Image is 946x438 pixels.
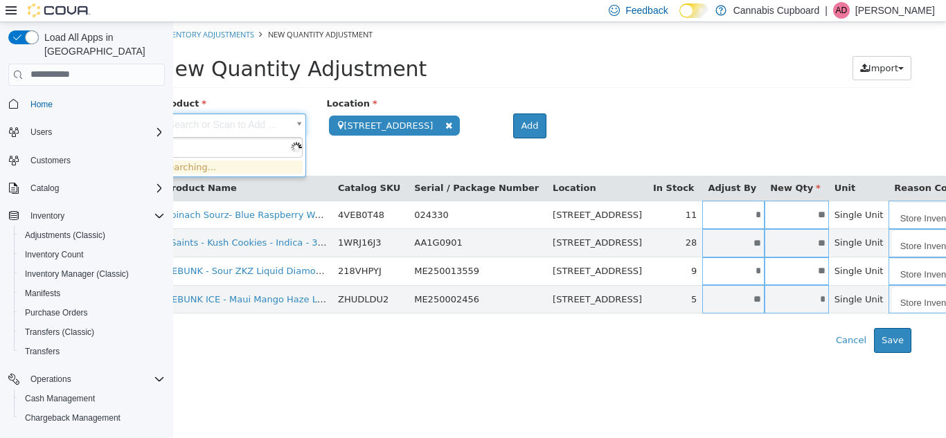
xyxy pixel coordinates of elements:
span: Dark Mode [679,18,680,19]
span: Users [30,127,52,138]
img: Cova [28,3,90,17]
button: Inventory [3,206,170,226]
button: Purchase Orders [14,303,170,322]
span: Manifests [25,288,60,299]
a: Adjustments (Classic) [19,227,111,244]
button: Chargeback Management [14,408,170,428]
button: Catalog [25,180,64,197]
button: Users [3,122,170,142]
button: Inventory Count [14,245,170,264]
a: Customers [25,152,76,169]
button: Inventory Manager (Classic) [14,264,170,284]
span: Adjustments (Classic) [25,230,105,241]
button: Manifests [14,284,170,303]
p: | [825,2,828,19]
span: Cash Management [25,393,95,404]
button: Transfers (Classic) [14,322,170,342]
span: Operations [25,371,165,387]
span: Transfers (Classic) [19,324,165,340]
a: Inventory Count [19,246,89,263]
a: Manifests [19,285,66,302]
a: Purchase Orders [19,304,93,321]
span: Chargeback Management [19,410,165,426]
span: Purchase Orders [25,307,88,318]
span: Inventory Manager (Classic) [25,268,129,280]
span: Inventory [30,210,64,221]
button: Cash Management [14,389,170,408]
span: AD [836,2,848,19]
span: Home [25,95,165,113]
a: Transfers (Classic) [19,324,100,340]
span: Users [25,124,165,140]
span: Catalog [25,180,165,197]
div: Adam Dirani [833,2,850,19]
button: Operations [25,371,77,387]
a: Transfers [19,343,65,360]
span: Manifests [19,285,165,302]
p: [PERSON_NAME] [855,2,935,19]
p: Cannabis Cupboard [733,2,820,19]
span: Load All Apps in [GEOGRAPHIC_DATA] [39,30,165,58]
span: Home [30,99,53,110]
a: Inventory Manager (Classic) [19,266,134,282]
a: Chargeback Management [19,410,126,426]
span: Purchase Orders [19,304,165,321]
span: Inventory Count [25,249,84,260]
span: Adjustments (Classic) [19,227,165,244]
span: Customers [30,155,71,166]
span: Catalog [30,183,59,194]
a: Cash Management [19,390,100,407]
button: Transfers [14,342,170,361]
span: Chargeback Management [25,412,121,423]
button: Home [3,94,170,114]
button: Catalog [3,179,170,198]
span: Transfers [19,343,165,360]
span: Operations [30,374,71,385]
input: Dark Mode [679,3,708,18]
span: Transfers [25,346,60,357]
span: Inventory Manager (Classic) [19,266,165,282]
span: Inventory [25,208,165,224]
span: Cash Management [19,390,165,407]
button: Operations [3,369,170,389]
span: Feedback [625,3,668,17]
button: Users [25,124,57,140]
button: Customers [3,150,170,170]
button: Adjustments (Classic) [14,226,170,245]
span: Transfers (Classic) [25,327,94,338]
a: Home [25,96,58,113]
button: Inventory [25,208,70,224]
span: Inventory Count [19,246,165,263]
span: Customers [25,152,165,169]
